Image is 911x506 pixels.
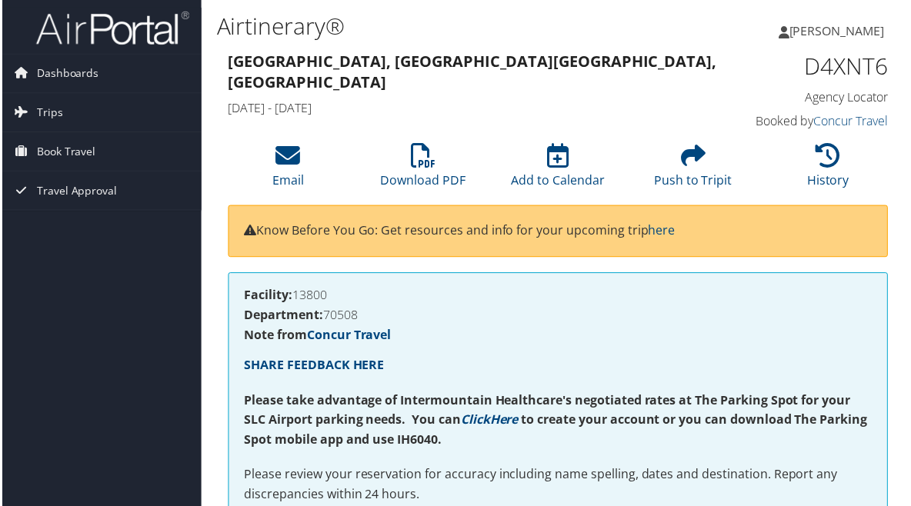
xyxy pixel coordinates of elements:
strong: Department: [243,308,322,325]
a: Email [272,152,303,189]
h4: 70508 [243,310,874,322]
strong: Facility: [243,288,292,305]
span: Dashboards [35,55,97,93]
a: Here [490,413,519,430]
a: Push to Tripit [655,152,733,189]
a: Concur Travel [306,328,391,345]
a: [PERSON_NAME] [780,8,902,54]
span: [PERSON_NAME] [791,22,886,39]
p: Please review your reservation for accuracy including name spelling, dates and destination. Repor... [243,467,874,506]
a: History [809,152,851,189]
img: airportal-logo.png [34,10,188,46]
span: Book Travel [35,133,94,171]
span: Trips [35,94,61,132]
h4: Booked by [742,113,890,130]
a: Download PDF [380,152,466,189]
a: here [649,223,676,240]
h4: 13800 [243,290,874,302]
h4: [DATE] - [DATE] [227,100,719,117]
a: Click [461,413,490,430]
strong: [GEOGRAPHIC_DATA], [GEOGRAPHIC_DATA] [GEOGRAPHIC_DATA], [GEOGRAPHIC_DATA] [227,51,718,93]
a: SHARE FEEDBACK HERE [243,358,384,375]
p: Know Before You Go: Get resources and info for your upcoming trip [243,222,874,242]
strong: Please take advantage of Intermountain Healthcare's negotiated rates at The Parking Spot for your... [243,394,853,431]
a: Add to Calendar [512,152,606,189]
strong: to create your account or you can download The Parking Spot mobile app and use IH6040. [243,413,869,450]
h1: Airtinerary® [215,10,673,42]
a: Concur Travel [816,113,890,130]
h1: D4XNT6 [742,51,890,83]
span: Travel Approval [35,172,115,211]
strong: Note from [243,328,391,345]
h4: Agency Locator [742,89,890,106]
